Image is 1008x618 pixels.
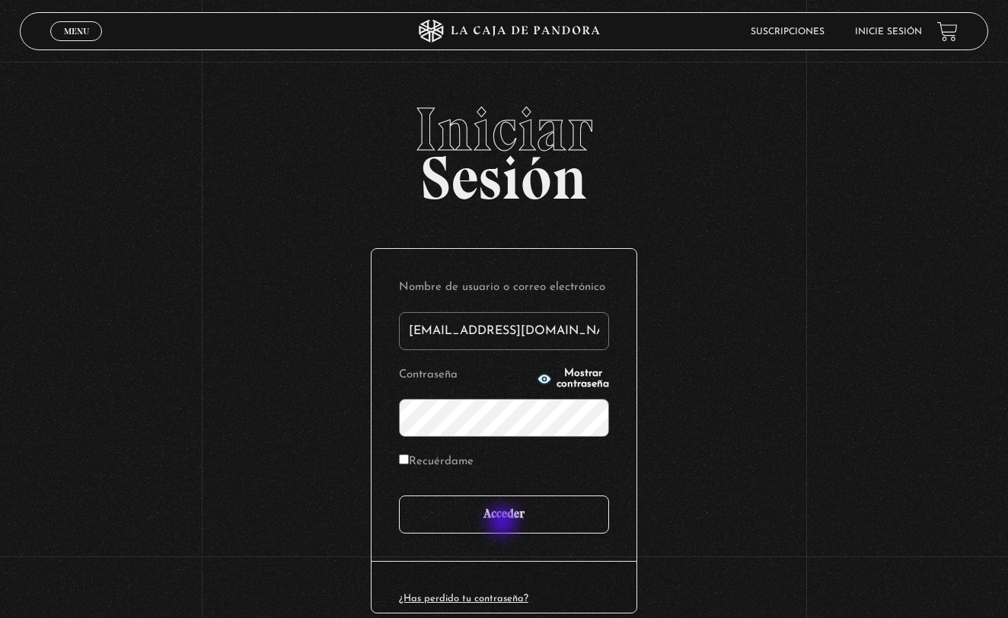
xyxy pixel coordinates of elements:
[537,368,609,390] button: Mostrar contraseña
[937,21,958,42] a: View your shopping cart
[399,364,532,387] label: Contraseña
[855,27,922,37] a: Inicie sesión
[751,27,825,37] a: Suscripciones
[64,27,89,36] span: Menu
[59,40,94,50] span: Cerrar
[557,368,609,390] span: Mostrar contraseña
[399,451,474,474] label: Recuérdame
[399,495,609,534] input: Acceder
[399,594,528,604] a: ¿Has perdido tu contraseña?
[20,99,987,160] span: Iniciar
[20,99,987,196] h2: Sesión
[399,276,609,300] label: Nombre de usuario o correo electrónico
[399,454,409,464] input: Recuérdame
